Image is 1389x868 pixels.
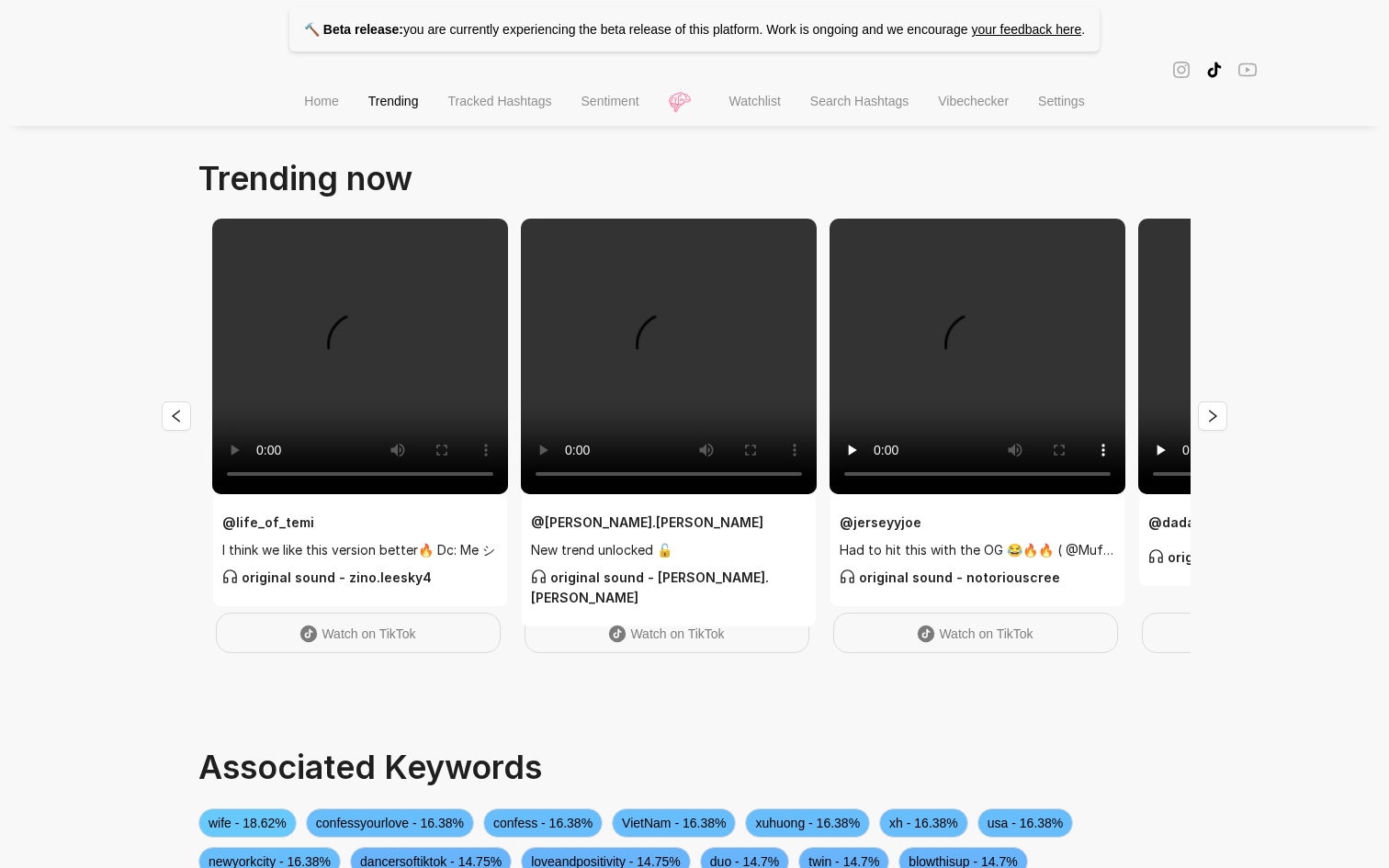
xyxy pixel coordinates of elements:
[1172,59,1191,80] span: instagram
[612,808,736,838] span: VietNam - 16.38%
[1148,514,1256,530] strong: @ dada_ahoufe_
[531,540,807,560] span: New trend unlocked 🔓
[840,569,1060,585] strong: original sound - notoriouscree
[1238,59,1257,80] span: youtube
[198,158,412,198] span: Trending now
[938,94,1009,108] span: Vibechecker
[840,514,921,530] strong: @ jerseyyjoe
[1148,549,1369,565] strong: original sound - dada_ahoufe_
[745,808,870,838] span: xuhuong - 16.38%
[322,626,415,641] span: Watch on TikTok
[977,808,1074,838] span: usa - 16.38%
[304,22,403,37] strong: 🔨 Beta release:
[304,94,338,108] span: Home
[198,747,542,787] span: Associated Keywords
[306,808,474,838] span: confessyourlove - 16.38%
[169,409,184,423] span: left
[1148,548,1164,564] span: customer-service
[840,540,1115,560] span: Had to hit this with the OG 😂🔥🔥 ( @Mufasa )
[1038,94,1085,108] span: Settings
[525,613,809,653] a: Watch on TikTok
[879,808,968,838] span: xh - 16.38%
[840,569,855,584] span: customer-service
[447,94,551,108] span: Tracked Hashtags
[222,514,314,530] strong: @ life_of_temi
[729,94,781,108] span: Watchlist
[483,808,603,838] span: confess - 16.38%
[222,540,498,560] span: I think we like this version better🔥 Dc: Me シ
[939,626,1033,641] span: Watch on TikTok
[531,569,769,605] strong: original sound - [PERSON_NAME].[PERSON_NAME]
[630,626,724,641] span: Watch on TikTok
[531,569,547,584] span: customer-service
[368,94,419,108] span: Trending
[289,7,1100,51] p: you are currently experiencing the beta release of this platform. Work is ongoing and we encourage .
[1205,409,1220,423] span: right
[222,569,238,584] span: customer-service
[531,514,763,530] strong: @ [PERSON_NAME].[PERSON_NAME]
[222,569,432,585] strong: original sound - zino.leesky4
[971,22,1081,37] a: your feedback here
[833,613,1118,653] a: Watch on TikTok
[198,808,297,838] span: wife - 18.62%
[216,613,501,653] a: Watch on TikTok
[582,94,639,108] span: Sentiment
[810,94,909,108] span: Search Hashtags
